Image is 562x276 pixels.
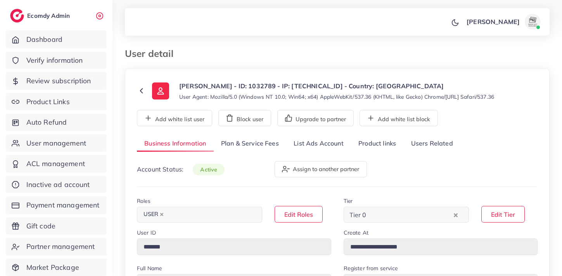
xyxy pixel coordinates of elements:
a: Plan & Service Fees [214,135,286,152]
span: USER [140,209,167,220]
span: Tier 0 [348,209,368,221]
label: Create At [344,229,368,237]
img: avatar [525,14,540,29]
a: Auto Refund [6,113,107,131]
span: Product Links [26,97,70,107]
p: Account Status: [137,165,225,174]
a: Payment management [6,196,107,214]
span: Gift code [26,221,55,231]
span: Verify information [26,55,83,65]
a: ACL management [6,155,107,173]
a: List Ads Account [286,135,351,152]
a: User management [6,134,107,152]
span: ACL management [26,159,85,169]
button: Edit Tier [481,206,525,223]
small: User Agent: Mozilla/5.0 (Windows NT 10.0; Win64; x64) AppleWebKit/537.36 (KHTML, like Gecko) Chro... [179,93,494,101]
button: Clear Selected [454,210,458,219]
span: Market Package [26,262,79,273]
a: Verify information [6,51,107,69]
span: active [193,164,225,175]
label: Full Name [137,264,162,272]
a: Review subscription [6,72,107,90]
span: Payment management [26,200,100,210]
button: Upgrade to partner [277,110,354,126]
label: User ID [137,229,156,237]
div: Search for option [344,207,469,223]
a: Product Links [6,93,107,111]
label: Register from service [344,264,398,272]
a: [PERSON_NAME]avatar [462,14,543,29]
p: [PERSON_NAME] - ID: 1032789 - IP: [TECHNICAL_ID] - Country: [GEOGRAPHIC_DATA] [179,81,494,91]
span: User management [26,138,86,148]
a: Inactive ad account [6,176,107,194]
input: Search for option [168,209,252,221]
span: Inactive ad account [26,180,90,190]
a: Dashboard [6,31,107,48]
img: logo [10,9,24,22]
a: Users Related [403,135,460,152]
a: Product links [351,135,403,152]
h2: Ecomdy Admin [27,12,72,19]
span: Partner management [26,242,95,252]
p: [PERSON_NAME] [467,17,520,26]
a: logoEcomdy Admin [10,9,72,22]
a: Partner management [6,238,107,255]
img: ic-user-info.36bf1079.svg [152,82,169,99]
span: Review subscription [26,76,91,86]
a: Business Information [137,135,214,152]
div: Search for option [137,207,262,223]
button: Add white list block [360,110,438,126]
button: Add white list user [137,110,212,126]
a: Gift code [6,217,107,235]
span: Auto Refund [26,117,67,127]
button: Block user [218,110,271,126]
label: Tier [344,197,353,205]
button: Edit Roles [275,206,323,223]
h3: User detail [125,48,180,59]
span: Dashboard [26,34,62,45]
label: Roles [137,197,150,205]
button: Deselect USER [160,213,164,216]
input: Search for option [368,209,451,221]
button: Assign to another partner [275,161,367,177]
